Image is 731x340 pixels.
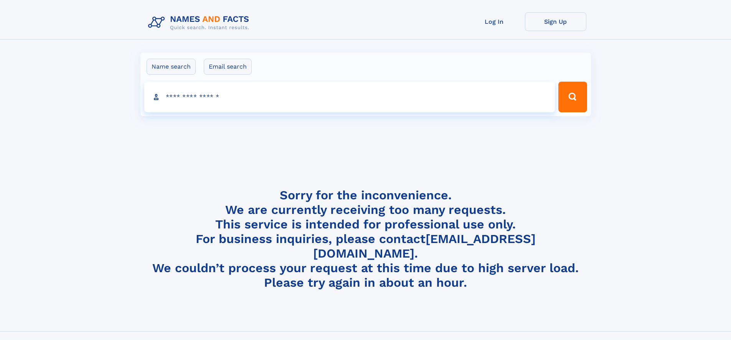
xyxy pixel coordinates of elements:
[464,12,525,31] a: Log In
[145,12,256,33] img: Logo Names and Facts
[147,59,196,75] label: Name search
[204,59,252,75] label: Email search
[313,232,536,261] a: [EMAIL_ADDRESS][DOMAIN_NAME]
[558,82,587,112] button: Search Button
[525,12,586,31] a: Sign Up
[144,82,555,112] input: search input
[145,188,586,290] h4: Sorry for the inconvenience. We are currently receiving too many requests. This service is intend...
